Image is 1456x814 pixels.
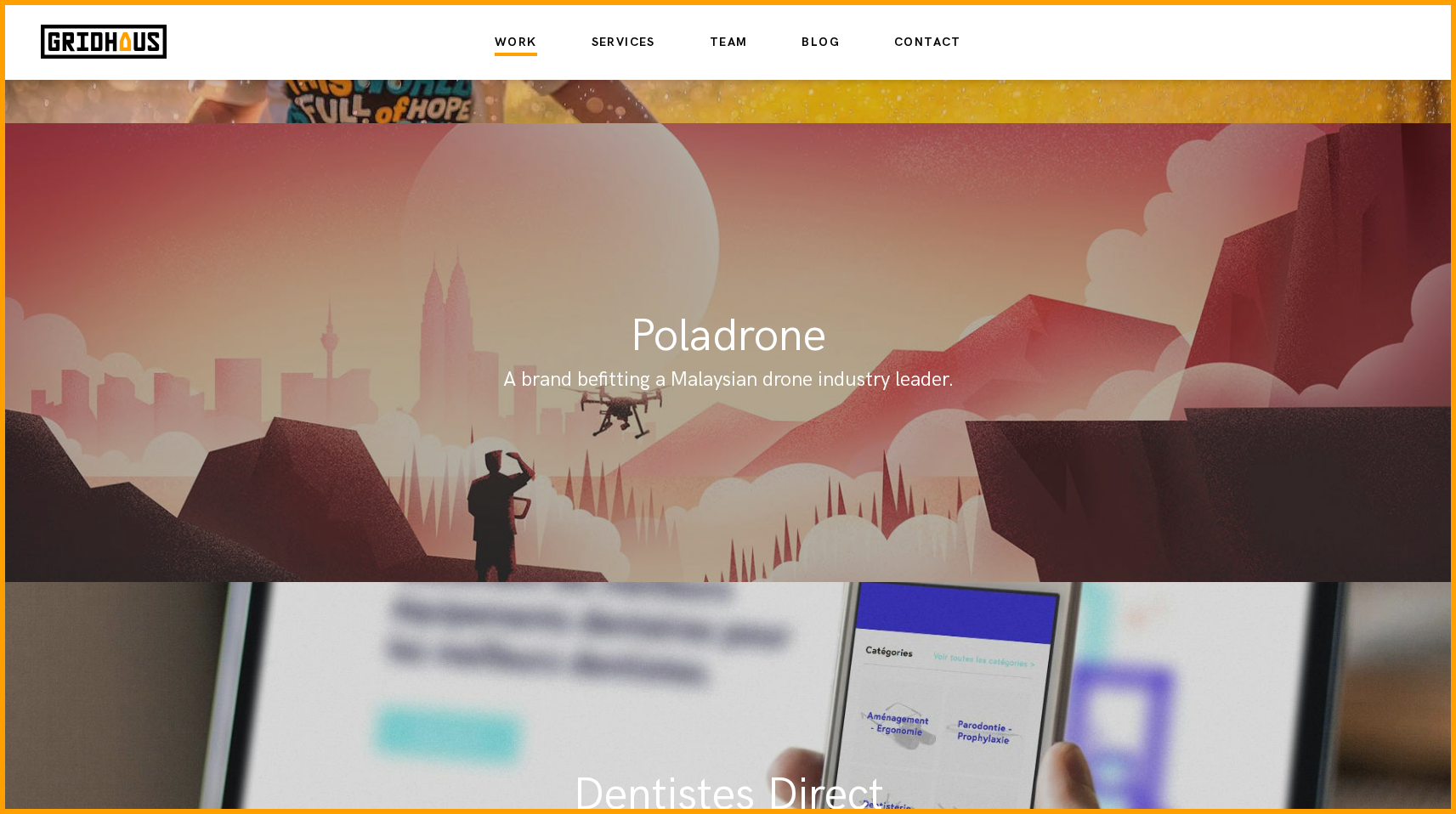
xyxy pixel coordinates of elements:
[710,28,748,57] a: Team
[184,364,1272,396] div: A brand befitting a Malaysian drone industry leader.
[1371,729,1436,794] iframe: Drift Widget Chat Controller
[495,28,537,57] a: Work
[802,28,840,57] a: Blog
[184,309,1272,365] h2: Poladrone
[1106,552,1446,739] iframe: Drift Widget Chat Window
[592,28,655,57] a: Services
[41,25,167,59] img: Gridhaus logo
[894,28,961,57] a: Contact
